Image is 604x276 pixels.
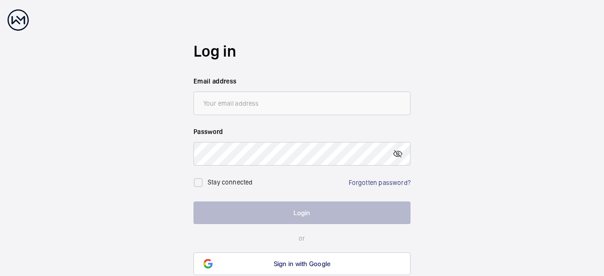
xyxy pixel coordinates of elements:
label: Email address [193,76,411,86]
a: Forgotten password? [349,179,411,186]
button: Login [193,201,411,224]
input: Your email address [193,92,411,115]
label: Stay connected [208,178,253,186]
label: Password [193,127,411,136]
p: or [193,234,411,243]
span: Sign in with Google [274,260,331,268]
h2: Log in [193,40,411,62]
